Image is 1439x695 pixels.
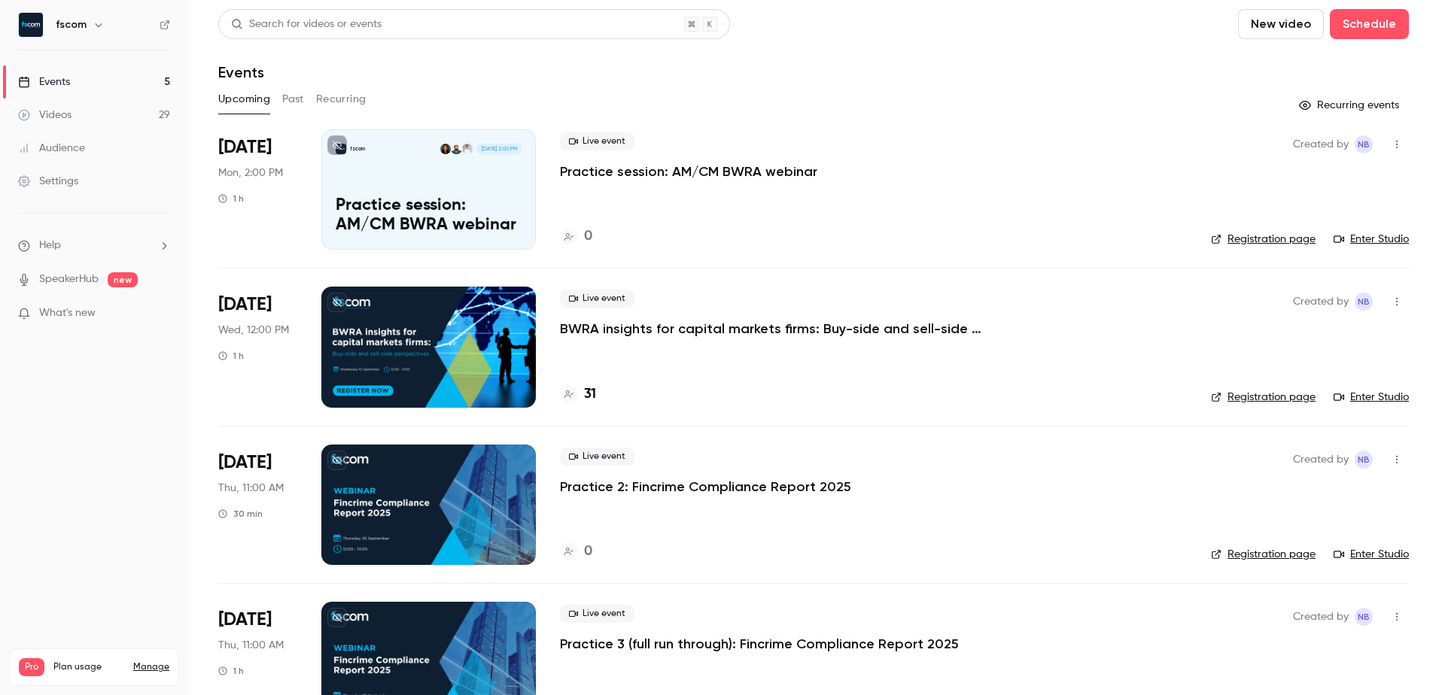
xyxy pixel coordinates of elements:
[18,238,170,253] li: help-dropdown-opener
[218,87,270,111] button: Upcoming
[18,74,70,90] div: Events
[218,287,297,407] div: Sep 10 Wed, 12:00 PM (Europe/London)
[1355,135,1373,153] span: Nicola Bassett
[1293,608,1349,626] span: Created by
[1358,451,1370,469] span: NB
[584,384,596,405] h4: 31
[218,638,284,653] span: Thu, 11:00 AM
[53,661,124,673] span: Plan usage
[560,132,634,150] span: Live event
[19,658,44,676] span: Pro
[218,323,289,338] span: Wed, 12:00 PM
[39,238,61,253] span: Help
[321,129,536,250] a: Practice session: AM/CM BWRA webinarfscomMichael ForemanCharles McGillivaryVictoria Ng[DATE] 2:00...
[1238,9,1324,39] button: New video
[218,445,297,565] div: Sep 11 Thu, 11:00 AM (Europe/London)
[218,665,244,677] div: 1 h
[1334,390,1409,405] a: Enter Studio
[19,13,43,37] img: fscom
[336,196,522,235] p: Practice session: AM/CM BWRA webinar
[108,272,138,287] span: new
[56,17,87,32] h6: fscom
[560,478,851,496] a: Practice 2: Fincrime Compliance Report 2025
[1334,547,1409,562] a: Enter Studio
[18,141,85,156] div: Audience
[218,481,284,496] span: Thu, 11:00 AM
[560,384,596,405] a: 31
[560,542,592,562] a: 0
[350,145,365,153] p: fscom
[218,63,264,81] h1: Events
[133,661,169,673] a: Manage
[282,87,304,111] button: Past
[560,448,634,466] span: Live event
[1334,232,1409,247] a: Enter Studio
[560,605,634,623] span: Live event
[39,272,99,287] a: SpeakerHub
[218,608,272,632] span: [DATE]
[231,17,382,32] div: Search for videos or events
[560,320,1012,338] a: BWRA insights for capital markets firms: Buy-side and sell-side perspectives
[18,174,78,189] div: Settings
[218,165,283,181] span: Mon, 2:00 PM
[476,144,521,154] span: [DATE] 2:00 PM
[1211,390,1316,405] a: Registration page
[218,193,244,205] div: 1 h
[1292,93,1409,117] button: Recurring events
[1293,293,1349,311] span: Created by
[1330,9,1409,39] button: Schedule
[152,307,170,320] iframe: Noticeable Trigger
[1355,451,1373,469] span: Nicola Bassett
[218,508,263,520] div: 30 min
[218,293,272,317] span: [DATE]
[560,226,592,247] a: 0
[462,144,473,154] img: Michael Foreman
[218,129,297,250] div: Sep 8 Mon, 2:00 PM (Europe/London)
[218,135,272,159] span: [DATE]
[1293,451,1349,469] span: Created by
[440,144,451,154] img: Victoria Ng
[39,305,96,321] span: What's new
[316,87,367,111] button: Recurring
[1358,135,1370,153] span: NB
[1211,547,1316,562] a: Registration page
[1355,608,1373,626] span: Nicola Bassett
[1293,135,1349,153] span: Created by
[18,108,71,123] div: Videos
[451,144,461,154] img: Charles McGillivary
[1358,293,1370,311] span: NB
[1355,293,1373,311] span: Nicola Bassett
[1358,608,1370,626] span: NB
[218,350,244,362] div: 1 h
[584,226,592,247] h4: 0
[218,451,272,475] span: [DATE]
[560,635,959,653] a: Practice 3 (full run through): Fincrime Compliance Report 2025
[584,542,592,562] h4: 0
[560,162,817,181] a: Practice session: AM/CM BWRA webinar
[560,290,634,308] span: Live event
[1211,232,1316,247] a: Registration page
